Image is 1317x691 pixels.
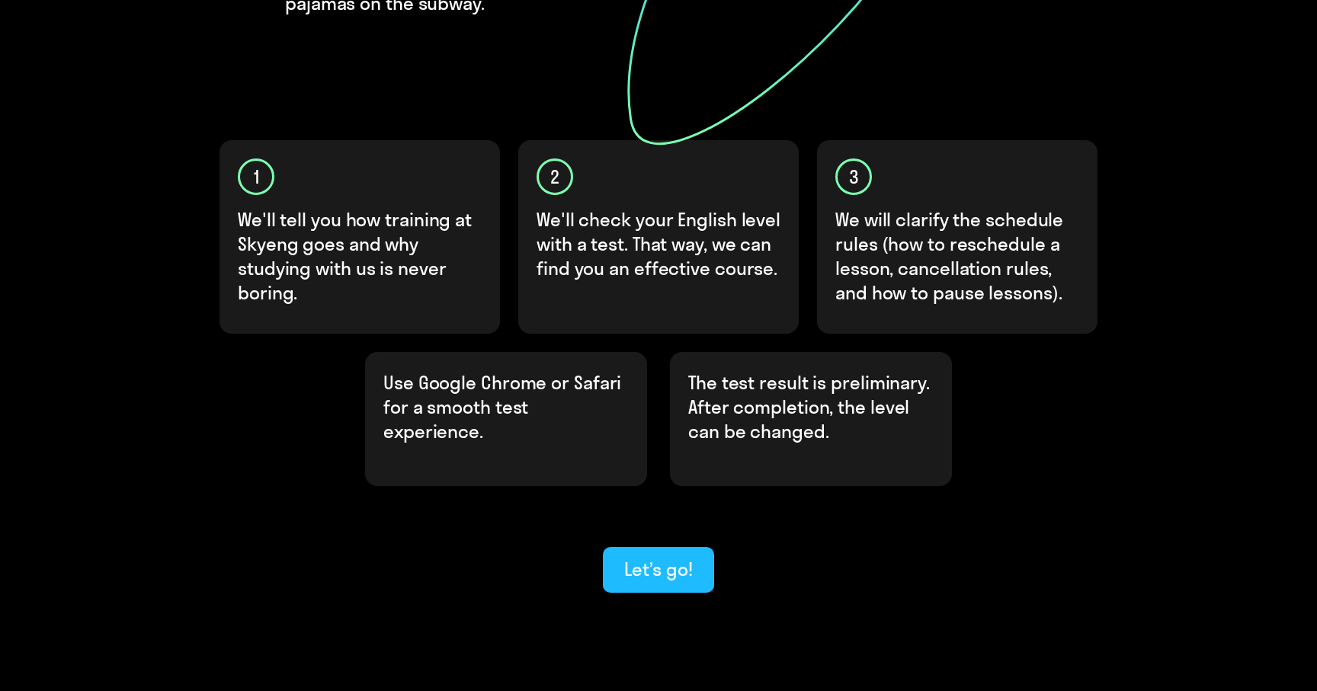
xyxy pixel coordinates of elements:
div: 1 [238,158,274,195]
div: 3 [835,158,872,195]
div: 2 [537,158,573,195]
p: We'll tell you how training at Skyeng goes and why studying with us is never boring. [238,207,483,305]
p: The test result is preliminary. After completion, the level can be changed. [688,370,934,443]
p: Use Google Chrome or Safari for a smooth test experience. [383,370,629,443]
div: Let’s go! [624,557,692,581]
p: We'll check your English level with a test. That way, we can find you an effective course. [537,207,782,280]
p: We will clarify the schedule rules (how to reschedule a lesson, cancellation rules, and how to pa... [835,207,1081,305]
button: Let’s go! [603,547,713,593]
